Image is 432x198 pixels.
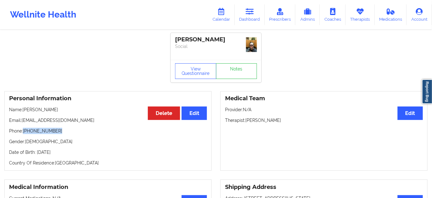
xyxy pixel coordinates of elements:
[246,37,257,52] img: e080e438-402e-4210-9926-130acba06d3bglasses.jpg
[175,43,257,49] p: Social
[9,117,207,123] p: Email: [EMAIL_ADDRESS][DOMAIN_NAME]
[225,107,423,113] p: Provider: N/A
[225,117,423,123] p: Therapist: [PERSON_NAME]
[235,4,265,25] a: Dashboard
[208,4,235,25] a: Calendar
[9,107,207,113] p: Name: [PERSON_NAME]
[182,107,207,120] button: Edit
[225,95,423,102] h3: Medical Team
[225,184,423,191] h3: Shipping Address
[398,107,423,120] button: Edit
[9,95,207,102] h3: Personal Information
[346,4,375,25] a: Therapists
[9,160,207,166] p: Country Of Residence: [GEOGRAPHIC_DATA]
[175,36,257,43] div: [PERSON_NAME]
[422,79,432,104] a: Report Bug
[216,63,257,79] a: Notes
[375,4,407,25] a: Medications
[175,63,216,79] button: View Questionnaire
[9,149,207,155] p: Date of Birth: [DATE]
[407,4,432,25] a: Account
[9,184,207,191] h3: Medical Information
[9,138,207,145] p: Gender: [DEMOGRAPHIC_DATA]
[148,107,180,120] button: Delete
[9,128,207,134] p: Phone: [PHONE_NUMBER]
[295,4,320,25] a: Admins
[265,4,296,25] a: Prescribers
[320,4,346,25] a: Coaches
